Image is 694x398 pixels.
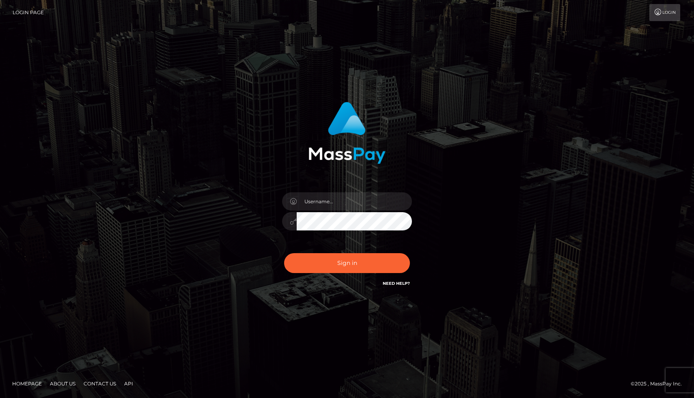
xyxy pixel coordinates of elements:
[649,4,680,21] a: Login
[13,4,44,21] a: Login Page
[308,102,386,164] img: MassPay Login
[284,253,410,273] button: Sign in
[80,377,119,390] a: Contact Us
[383,281,410,286] a: Need Help?
[121,377,136,390] a: API
[297,192,412,211] input: Username...
[631,379,688,388] div: © 2025 , MassPay Inc.
[9,377,45,390] a: Homepage
[47,377,79,390] a: About Us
